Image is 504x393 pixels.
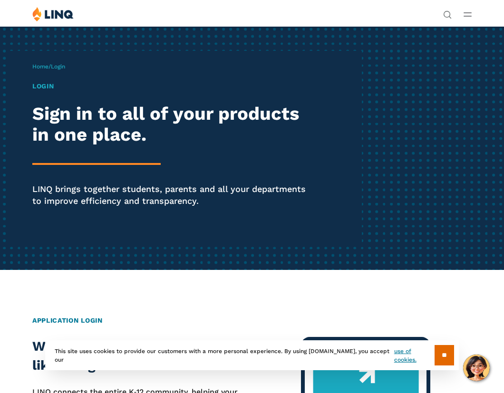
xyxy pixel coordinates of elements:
button: Hello, have a question? Let’s chat. [463,355,490,381]
nav: Utility Navigation [443,7,452,18]
div: This site uses cookies to provide our customers with a more personal experience. By using [DOMAIN... [45,340,459,370]
h1: Login [32,81,309,91]
h2: Which application would you like to sign in to? [32,337,245,375]
button: Open Main Menu [464,9,472,19]
h2: Sign in to all of your products in one place. [32,103,309,145]
h2: Application Login [32,316,472,326]
button: Open Search Bar [443,10,452,18]
a: use of cookies. [394,347,435,364]
img: LINQ | K‑12 Software [32,7,74,21]
a: Home [32,63,48,70]
span: Login [51,63,65,70]
span: / [32,63,65,70]
p: LINQ brings together students, parents and all your departments to improve efficiency and transpa... [32,183,309,207]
